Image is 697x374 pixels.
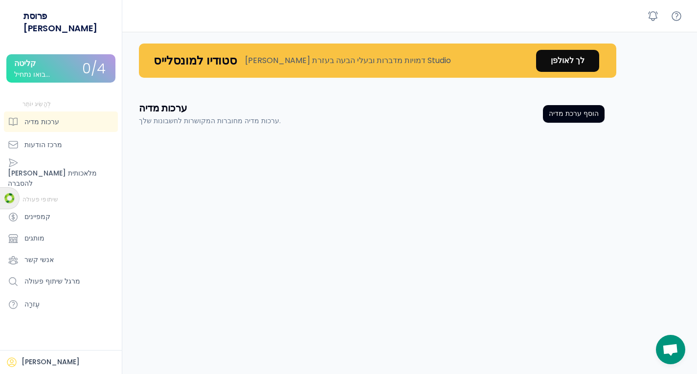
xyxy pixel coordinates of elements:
[549,109,599,118] font: הוסף ערכת מדיה
[22,100,51,108] font: לְהַשִׂיג יוֹתֵר
[8,168,99,188] font: [PERSON_NAME] מלאכותית להסברה
[24,140,62,150] font: מרכז הודעות
[245,55,451,66] font: [PERSON_NAME] דמויות מדברות ובעלי הבעה בעזרת Studio
[543,105,605,123] button: הוסף ערכת מדיה
[24,299,40,309] font: עֶזרָה
[22,195,58,203] font: שיתופי פעולה
[22,357,80,367] font: [PERSON_NAME]
[24,276,80,286] font: מרגל שיתוף פעולה
[8,10,20,22] img: פרוסת לימון
[24,212,50,221] font: קמפיינים
[23,10,97,34] font: פרוסת [PERSON_NAME]
[551,55,585,66] font: לך לאולפן
[14,58,36,69] font: קליטה
[139,101,187,115] font: ערכות מדיה
[656,335,685,364] a: פתח צ'אט
[154,52,237,68] font: סטודיו למונסלייס
[139,116,281,126] font: ערכות מדיה מחוברות המקושרות לחשבונות שלך.
[536,50,599,72] a: לך לאולפן
[24,255,54,264] font: אנשי קשר
[82,59,106,78] font: 0/4
[24,117,59,127] font: ערכות מדיה
[24,233,45,243] font: מותגים
[14,69,50,79] font: בואו נתחיל...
